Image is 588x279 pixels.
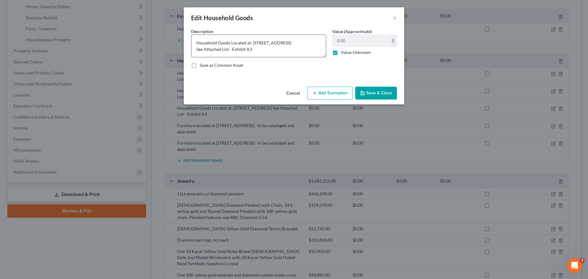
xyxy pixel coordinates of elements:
[332,28,372,35] label: Value (Approximate)
[200,62,243,68] label: Save as Common Asset
[191,13,253,22] div: Edit Household Goods
[307,87,353,100] button: Add Exemption
[191,29,213,34] span: Description
[333,35,389,47] input: 0.00
[281,87,305,100] button: Cancel
[567,258,582,273] iframe: Intercom live chat
[389,35,397,47] div: $
[341,49,371,55] label: Value Unknown
[580,258,585,263] span: 3
[355,87,397,100] button: Save & Close
[393,14,397,21] button: ×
